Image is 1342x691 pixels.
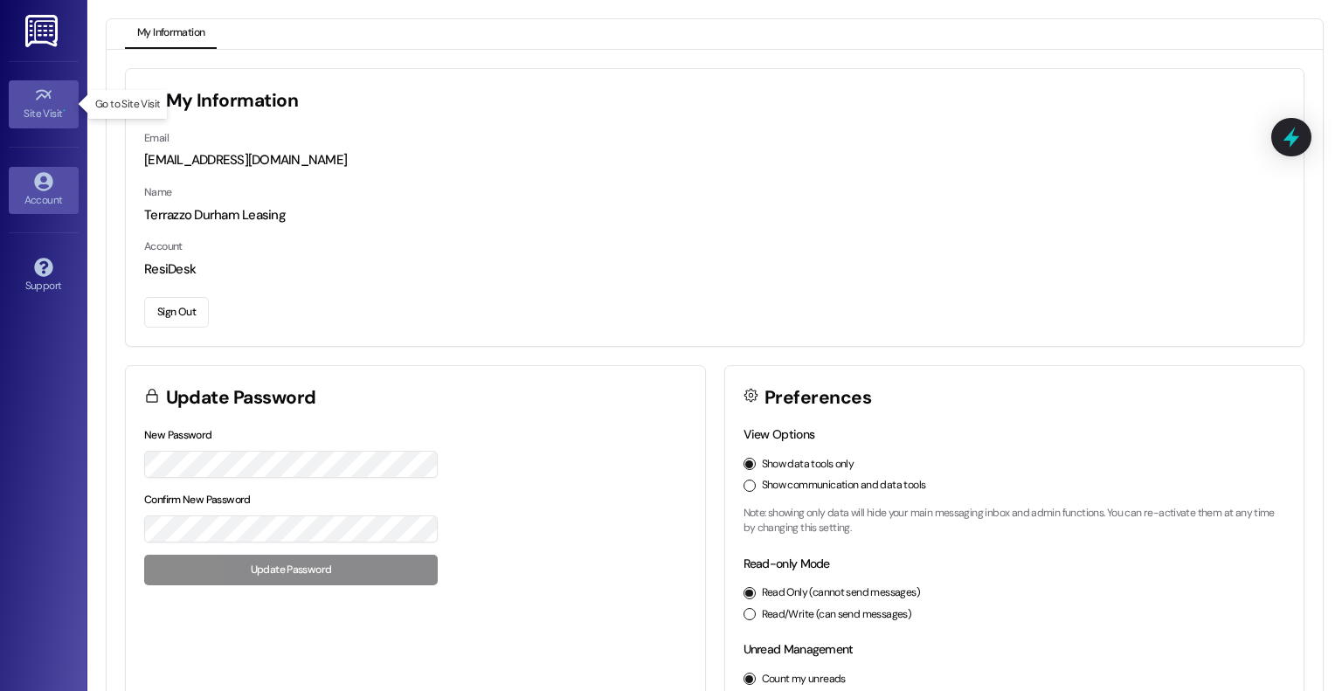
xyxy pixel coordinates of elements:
label: Unread Management [744,641,854,657]
a: Account [9,167,79,214]
a: Support [9,252,79,300]
label: View Options [744,426,815,442]
img: ResiDesk Logo [25,15,61,47]
label: Show data tools only [762,457,854,473]
label: Email [144,131,169,145]
label: Read/Write (can send messages) [762,607,912,623]
p: Note: showing only data will hide your main messaging inbox and admin functions. You can re-activ... [744,506,1286,536]
label: Count my unreads [762,672,846,688]
h3: My Information [166,92,299,110]
label: Read Only (cannot send messages) [762,585,920,601]
div: Terrazzo Durham Leasing [144,206,1285,225]
label: Account [144,239,183,253]
button: My Information [125,19,217,49]
label: Confirm New Password [144,493,251,507]
label: Name [144,185,172,199]
label: New Password [144,428,212,442]
div: ResiDesk [144,260,1285,279]
h3: Update Password [166,389,316,407]
span: • [63,105,66,117]
p: Go to Site Visit [95,97,160,112]
button: Sign Out [144,297,209,328]
label: Read-only Mode [744,556,830,571]
a: Site Visit • [9,80,79,128]
h3: Preferences [764,389,871,407]
label: Show communication and data tools [762,478,926,494]
div: [EMAIL_ADDRESS][DOMAIN_NAME] [144,151,1285,169]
